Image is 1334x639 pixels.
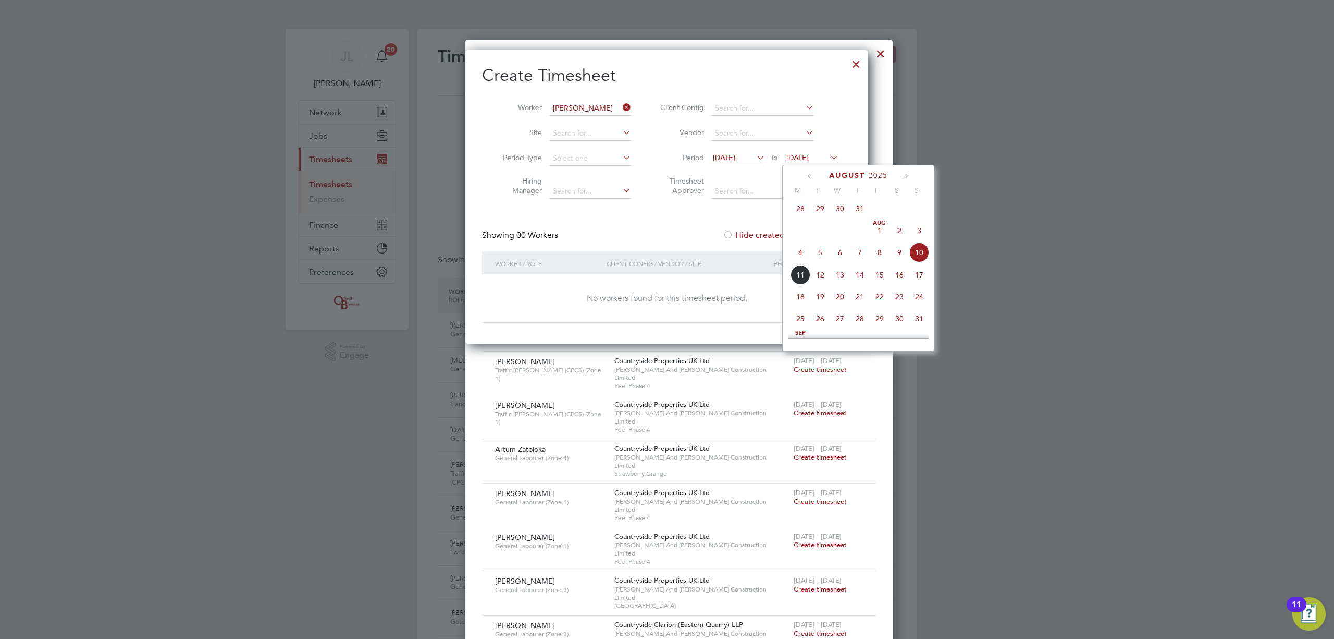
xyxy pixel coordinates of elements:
[516,230,558,240] span: 00 Workers
[549,184,631,199] input: Search for...
[869,171,887,180] span: 2025
[890,309,909,329] span: 30
[909,331,929,351] span: 7
[890,243,909,262] span: 9
[830,243,850,262] span: 6
[829,171,865,180] span: August
[614,488,710,497] span: Countryside Properties UK Ltd
[794,532,842,541] span: [DATE] - [DATE]
[495,542,607,550] span: General Labourer (Zone 1)
[495,533,555,542] span: [PERSON_NAME]
[790,331,810,351] span: 1
[794,629,847,638] span: Create timesheet
[794,365,847,374] span: Create timesheet
[850,331,870,351] span: 4
[909,221,929,240] span: 3
[850,309,870,329] span: 28
[495,576,555,586] span: [PERSON_NAME]
[887,186,907,195] span: S
[830,309,850,329] span: 27
[870,221,890,240] span: 1
[870,221,890,226] span: Aug
[495,410,607,426] span: Traffic [PERSON_NAME] (CPCS) (Zone 1)
[907,186,927,195] span: S
[810,309,830,329] span: 26
[767,151,781,164] span: To
[495,401,555,410] span: [PERSON_NAME]
[711,184,814,199] input: Search for...
[909,287,929,307] span: 24
[723,230,829,240] label: Hide created timesheets
[790,199,810,219] span: 28
[830,199,850,219] span: 30
[830,265,850,285] span: 13
[495,128,542,137] label: Site
[794,497,847,506] span: Create timesheet
[614,601,788,610] span: [GEOGRAPHIC_DATA]
[890,221,909,240] span: 2
[495,498,607,507] span: General Labourer (Zone 1)
[614,426,788,434] span: Peel Phase 4
[909,243,929,262] span: 10
[495,366,607,382] span: Traffic [PERSON_NAME] (CPCS) (Zone 1)
[794,585,847,594] span: Create timesheet
[495,630,607,638] span: General Labourer (Zone 3)
[657,176,704,195] label: Timesheet Approver
[495,103,542,112] label: Worker
[614,409,788,425] span: [PERSON_NAME] And [PERSON_NAME] Construction Limited
[495,444,546,454] span: Artum Zatoloka
[614,585,788,601] span: [PERSON_NAME] And [PERSON_NAME] Construction Limited
[549,151,631,166] input: Select one
[830,331,850,351] span: 3
[794,576,842,585] span: [DATE] - [DATE]
[790,331,810,336] span: Sep
[808,186,827,195] span: T
[492,251,604,275] div: Worker / Role
[790,265,810,285] span: 11
[614,541,788,557] span: [PERSON_NAME] And [PERSON_NAME] Construction Limited
[1292,605,1301,618] div: 11
[810,265,830,285] span: 12
[614,366,788,382] span: [PERSON_NAME] And [PERSON_NAME] Construction Limited
[495,357,555,366] span: [PERSON_NAME]
[847,186,867,195] span: T
[786,153,809,162] span: [DATE]
[1292,597,1326,631] button: Open Resource Center, 11 new notifications
[614,620,743,629] span: Countryside Clarion (Eastern Quarry) LLP
[794,453,847,462] span: Create timesheet
[495,153,542,162] label: Period Type
[830,287,850,307] span: 20
[867,186,887,195] span: F
[850,243,870,262] span: 7
[790,309,810,329] span: 25
[850,199,870,219] span: 31
[794,540,847,549] span: Create timesheet
[495,454,607,462] span: General Labourer (Zone 4)
[713,153,735,162] span: [DATE]
[890,265,909,285] span: 16
[827,186,847,195] span: W
[614,498,788,514] span: [PERSON_NAME] And [PERSON_NAME] Construction Limited
[614,514,788,522] span: Peel Phase 4
[549,101,631,116] input: Search for...
[794,356,842,365] span: [DATE] - [DATE]
[870,265,890,285] span: 15
[482,65,851,87] h2: Create Timesheet
[549,126,631,141] input: Search for...
[614,356,710,365] span: Countryside Properties UK Ltd
[614,453,788,469] span: [PERSON_NAME] And [PERSON_NAME] Construction Limited
[614,400,710,409] span: Countryside Properties UK Ltd
[794,400,842,409] span: [DATE] - [DATE]
[794,620,842,629] span: [DATE] - [DATE]
[657,128,704,137] label: Vendor
[810,199,830,219] span: 29
[614,532,710,541] span: Countryside Properties UK Ltd
[790,243,810,262] span: 4
[495,176,542,195] label: Hiring Manager
[771,251,841,275] div: Period
[870,309,890,329] span: 29
[614,576,710,585] span: Countryside Properties UK Ltd
[614,444,710,453] span: Countryside Properties UK Ltd
[711,101,814,116] input: Search for...
[810,243,830,262] span: 5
